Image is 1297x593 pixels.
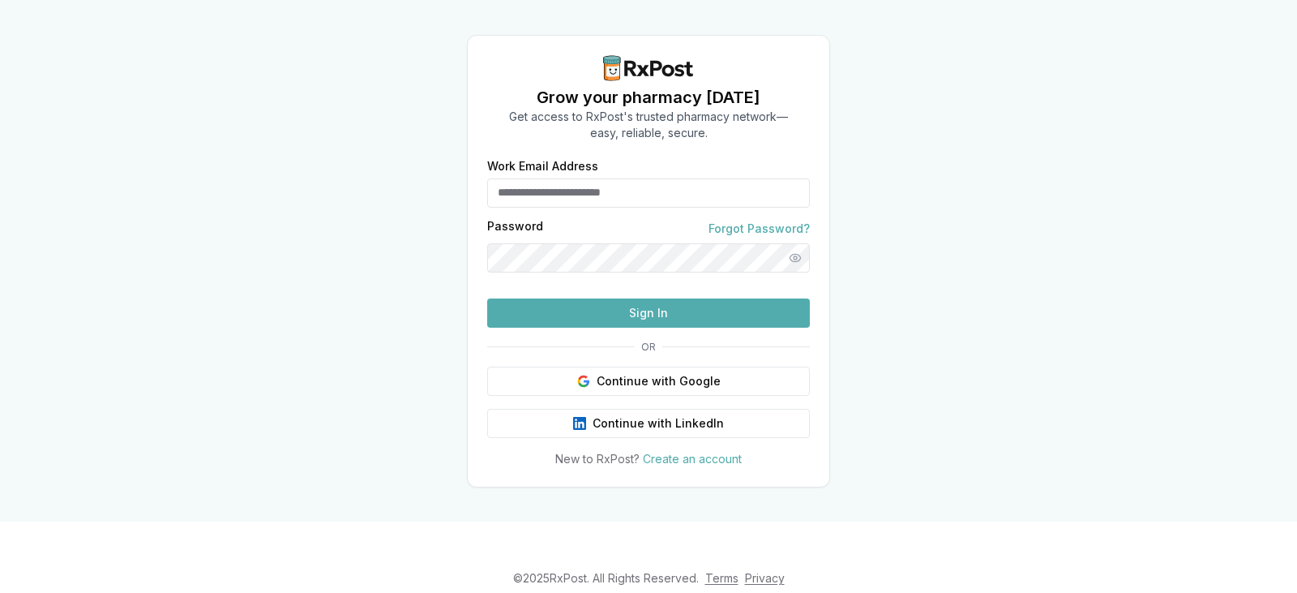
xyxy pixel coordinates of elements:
[781,243,810,273] button: Show password
[487,161,810,172] label: Work Email Address
[635,341,662,354] span: OR
[509,86,788,109] h1: Grow your pharmacy [DATE]
[555,452,640,466] span: New to RxPost?
[705,571,738,585] a: Terms
[577,375,590,388] img: Google
[509,109,788,141] p: Get access to RxPost's trusted pharmacy network— easy, reliable, secure.
[487,299,810,328] button: Sign In
[643,452,742,466] a: Create an account
[597,55,700,81] img: RxPost Logo
[487,409,810,438] button: Continue with LinkedIn
[487,367,810,396] button: Continue with Google
[573,417,586,430] img: LinkedIn
[487,221,543,237] label: Password
[708,221,810,237] a: Forgot Password?
[745,571,785,585] a: Privacy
